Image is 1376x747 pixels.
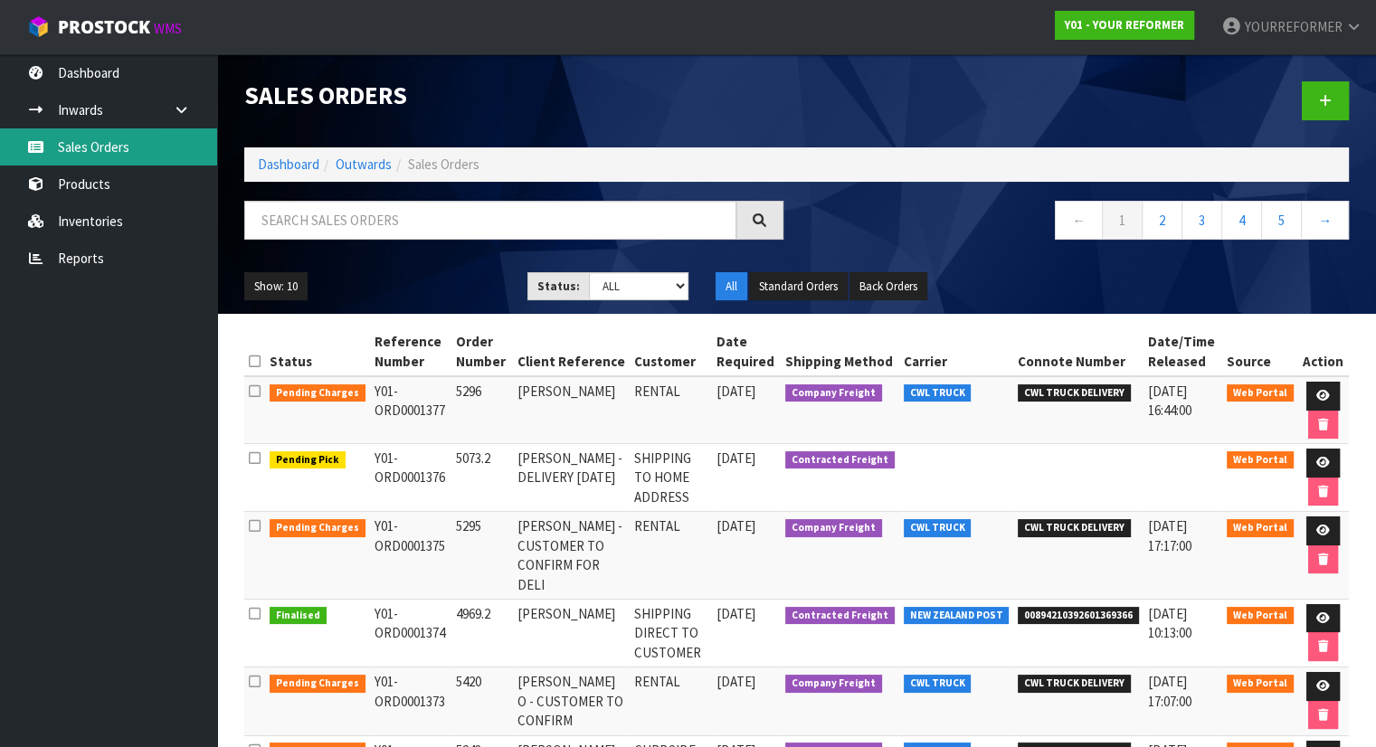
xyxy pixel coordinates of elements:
[1102,201,1143,240] a: 1
[265,327,370,376] th: Status
[849,272,927,301] button: Back Orders
[451,444,512,512] td: 5073.2
[1227,519,1294,537] span: Web Portal
[1148,605,1191,641] span: [DATE] 10:13:00
[785,675,882,693] span: Company Freight
[1261,201,1302,240] a: 5
[630,667,712,735] td: RENTAL
[1148,383,1191,419] span: [DATE] 16:44:00
[270,384,365,402] span: Pending Charges
[370,444,452,512] td: Y01-ORD0001376
[336,156,392,173] a: Outwards
[1018,384,1131,402] span: CWL TRUCK DELIVERY
[1055,201,1103,240] a: ←
[270,451,346,469] span: Pending Pick
[370,376,452,444] td: Y01-ORD0001377
[630,512,712,600] td: RENTAL
[512,667,630,735] td: [PERSON_NAME] O - CUSTOMER TO CONFIRM
[27,15,50,38] img: cube-alt.png
[785,607,895,625] span: Contracted Freight
[630,599,712,667] td: SHIPPING DIRECT TO CUSTOMER
[512,444,630,512] td: [PERSON_NAME] -DELIVERY [DATE]
[270,607,327,625] span: Finalised
[785,384,882,402] span: Company Freight
[370,599,452,667] td: Y01-ORD0001374
[244,81,783,109] h1: Sales Orders
[451,599,512,667] td: 4969.2
[270,519,365,537] span: Pending Charges
[1018,607,1139,625] span: 00894210392601369366
[899,327,1014,376] th: Carrier
[1298,327,1349,376] th: Action
[370,667,452,735] td: Y01-ORD0001373
[904,519,972,537] span: CWL TRUCK
[1227,607,1294,625] span: Web Portal
[1222,327,1298,376] th: Source
[244,201,736,240] input: Search sales orders
[1227,384,1294,402] span: Web Portal
[1142,201,1182,240] a: 2
[1227,451,1294,469] span: Web Portal
[904,384,972,402] span: CWL TRUCK
[1144,327,1222,376] th: Date/Time Released
[512,599,630,667] td: [PERSON_NAME]
[270,675,365,693] span: Pending Charges
[1221,201,1262,240] a: 4
[244,272,308,301] button: Show: 10
[1301,201,1349,240] a: →
[1245,18,1343,35] span: YOURREFORMER
[512,512,630,600] td: [PERSON_NAME] -CUSTOMER TO CONFIRM FOR DELI
[904,675,972,693] span: CWL TRUCK
[408,156,479,173] span: Sales Orders
[716,272,747,301] button: All
[258,156,319,173] a: Dashboard
[58,15,150,39] span: ProStock
[1148,517,1191,553] span: [DATE] 17:17:00
[451,667,512,735] td: 5420
[781,327,899,376] th: Shipping Method
[716,517,755,534] span: [DATE]
[1013,327,1144,376] th: Connote Number
[512,327,630,376] th: Client Reference
[1018,675,1131,693] span: CWL TRUCK DELIVERY
[811,201,1350,245] nav: Page navigation
[630,376,712,444] td: RENTAL
[512,376,630,444] td: [PERSON_NAME]
[712,327,781,376] th: Date Required
[1148,673,1191,709] span: [DATE] 17:07:00
[1018,519,1131,537] span: CWL TRUCK DELIVERY
[716,605,755,622] span: [DATE]
[451,376,512,444] td: 5296
[370,512,452,600] td: Y01-ORD0001375
[716,673,755,690] span: [DATE]
[630,327,712,376] th: Customer
[716,449,755,467] span: [DATE]
[451,512,512,600] td: 5295
[154,20,182,37] small: WMS
[370,327,452,376] th: Reference Number
[904,607,1010,625] span: NEW ZEALAND POST
[1065,17,1184,33] strong: Y01 - YOUR REFORMER
[785,519,882,537] span: Company Freight
[749,272,848,301] button: Standard Orders
[1227,675,1294,693] span: Web Portal
[537,279,580,294] strong: Status:
[716,383,755,400] span: [DATE]
[451,327,512,376] th: Order Number
[1181,201,1222,240] a: 3
[630,444,712,512] td: SHIPPING TO HOME ADDRESS
[785,451,895,469] span: Contracted Freight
